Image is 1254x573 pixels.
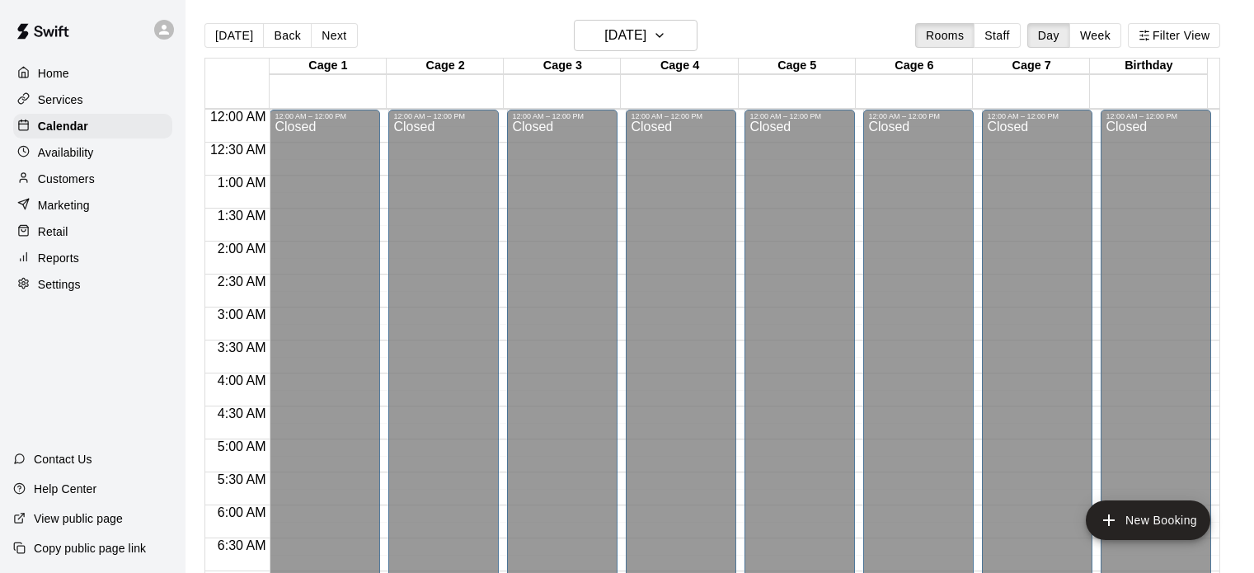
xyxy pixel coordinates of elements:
[1027,23,1070,48] button: Day
[204,23,264,48] button: [DATE]
[13,114,172,139] a: Calendar
[504,59,621,74] div: Cage 3
[621,59,738,74] div: Cage 4
[214,505,270,519] span: 6:00 AM
[13,219,172,244] a: Retail
[38,65,69,82] p: Home
[13,246,172,270] a: Reports
[915,23,975,48] button: Rooms
[214,242,270,256] span: 2:00 AM
[311,23,357,48] button: Next
[38,223,68,240] p: Retail
[34,510,123,527] p: View public page
[1086,500,1210,540] button: add
[214,406,270,420] span: 4:30 AM
[38,118,88,134] p: Calendar
[574,20,697,51] button: [DATE]
[275,112,375,120] div: 12:00 AM – 12:00 PM
[13,193,172,218] a: Marketing
[206,143,270,157] span: 12:30 AM
[38,92,83,108] p: Services
[631,112,731,120] div: 12:00 AM – 12:00 PM
[214,275,270,289] span: 2:30 AM
[214,472,270,486] span: 5:30 AM
[387,59,504,74] div: Cage 2
[604,24,646,47] h6: [DATE]
[13,61,172,86] a: Home
[38,171,95,187] p: Customers
[13,140,172,165] a: Availability
[270,59,387,74] div: Cage 1
[13,87,172,112] a: Services
[13,272,172,297] a: Settings
[214,308,270,322] span: 3:00 AM
[393,112,494,120] div: 12:00 AM – 12:00 PM
[973,59,1090,74] div: Cage 7
[38,197,90,214] p: Marketing
[206,110,270,124] span: 12:00 AM
[214,439,270,453] span: 5:00 AM
[1128,23,1220,48] button: Filter View
[34,481,96,497] p: Help Center
[1090,59,1207,74] div: Birthday
[38,144,94,161] p: Availability
[214,209,270,223] span: 1:30 AM
[987,112,1087,120] div: 12:00 AM – 12:00 PM
[749,112,850,120] div: 12:00 AM – 12:00 PM
[214,538,270,552] span: 6:30 AM
[739,59,856,74] div: Cage 5
[214,341,270,355] span: 3:30 AM
[38,250,79,266] p: Reports
[974,23,1021,48] button: Staff
[868,112,969,120] div: 12:00 AM – 12:00 PM
[34,540,146,557] p: Copy public page link
[214,373,270,387] span: 4:00 AM
[13,167,172,191] a: Customers
[34,451,92,467] p: Contact Us
[263,23,312,48] button: Back
[214,176,270,190] span: 1:00 AM
[1069,23,1121,48] button: Week
[38,276,81,293] p: Settings
[512,112,613,120] div: 12:00 AM – 12:00 PM
[856,59,973,74] div: Cage 6
[1106,112,1206,120] div: 12:00 AM – 12:00 PM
